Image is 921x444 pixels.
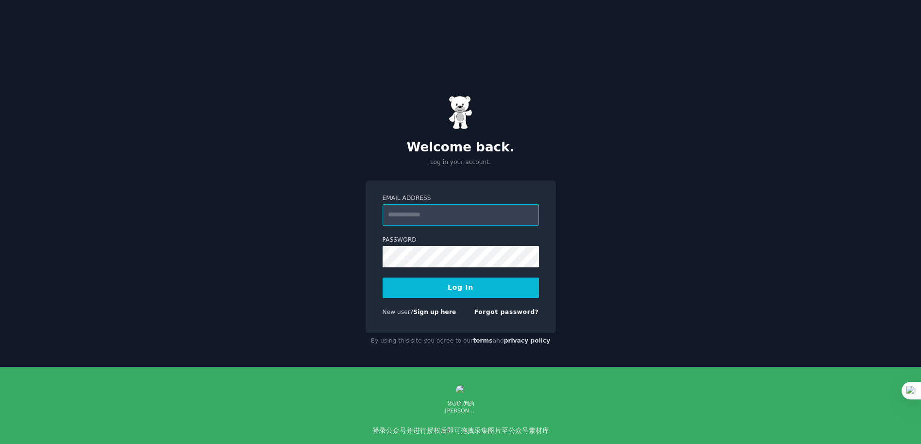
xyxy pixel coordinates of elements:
[504,337,551,344] a: privacy policy
[383,236,539,245] label: Password
[473,337,492,344] a: terms
[413,309,456,315] a: Sign up here
[366,333,556,349] div: By using this site you agree to our and
[383,194,539,203] label: Email Address
[366,140,556,155] h2: Welcome back.
[474,309,539,315] a: Forgot password?
[383,278,539,298] button: Log In
[366,158,556,167] p: Log in your account.
[449,96,473,130] img: Gummy Bear
[383,309,414,315] span: New user?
